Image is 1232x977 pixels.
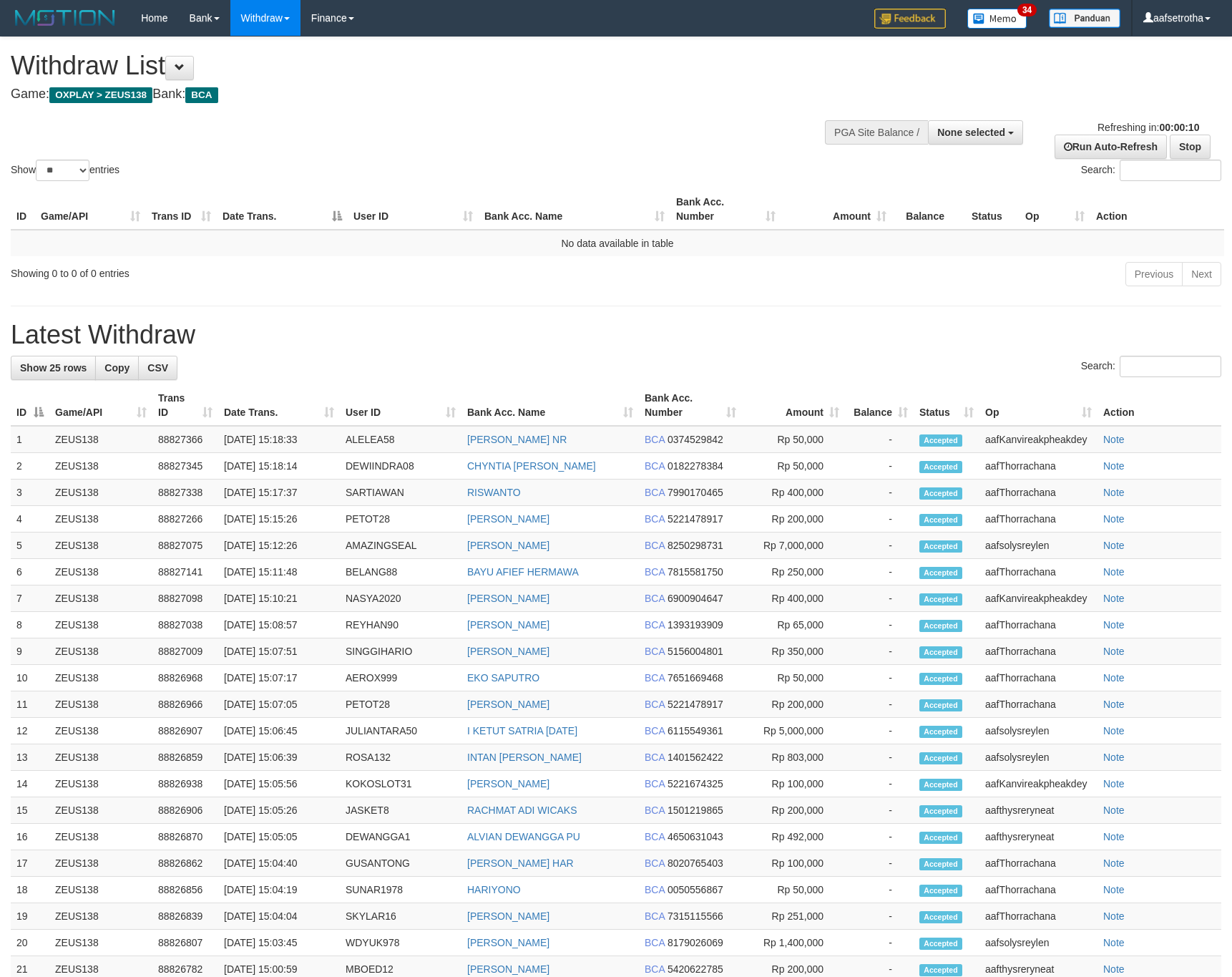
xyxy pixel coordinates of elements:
[104,362,129,374] span: Copy
[742,453,845,480] td: Rp 50,000
[919,593,962,606] span: Accepted
[152,771,218,797] td: 88826938
[49,385,152,426] th: Game/API: activate to sort column ascending
[919,832,962,844] span: Accepted
[645,831,665,842] span: BCA
[742,665,845,691] td: Rp 50,000
[152,559,218,585] td: 88827141
[1097,122,1199,133] span: Refreshing in:
[979,612,1097,638] td: aafThorrachana
[152,638,218,665] td: 88827009
[979,385,1097,426] th: Op: activate to sort column ascending
[1159,122,1199,133] strong: 00:00:10
[479,189,670,230] th: Bank Acc. Name: activate to sort column ascending
[1103,619,1125,631] a: Note
[11,160,119,181] label: Show entries
[845,744,914,771] td: -
[218,426,340,453] td: [DATE] 15:18:33
[152,385,218,426] th: Trans ID: activate to sort column ascending
[668,672,723,684] span: Copy 7651669468 to clipboard
[467,910,549,922] a: [PERSON_NAME]
[340,718,461,744] td: JULIANTARA50
[919,567,962,579] span: Accepted
[11,771,49,797] td: 14
[742,385,845,426] th: Amount: activate to sort column ascending
[845,385,914,426] th: Balance: activate to sort column ascending
[1081,356,1221,377] label: Search:
[742,744,845,771] td: Rp 803,000
[668,566,723,578] span: Copy 7815581750 to clipboard
[340,385,461,426] th: User ID: activate to sort column ascending
[152,453,218,480] td: 88827345
[340,665,461,691] td: AEROX999
[11,718,49,744] td: 12
[467,725,577,737] a: I KETUT SATRIA [DATE]
[218,559,340,585] td: [DATE] 15:11:48
[11,453,49,480] td: 2
[11,559,49,585] td: 6
[892,189,966,230] th: Balance
[668,540,723,551] span: Copy 8250298731 to clipboard
[218,691,340,718] td: [DATE] 15:07:05
[979,559,1097,585] td: aafThorrachana
[467,805,577,816] a: RACHMAT ADI WICAKS
[742,559,845,585] td: Rp 250,000
[467,460,596,472] a: CHYNTIA [PERSON_NAME]
[742,638,845,665] td: Rp 350,000
[467,884,521,895] a: HARIYONO
[845,665,914,691] td: -
[1103,963,1125,975] a: Note
[218,718,340,744] td: [DATE] 15:06:45
[645,460,665,472] span: BCA
[11,480,49,506] td: 3
[146,189,217,230] th: Trans ID: activate to sort column ascending
[49,850,152,877] td: ZEUS138
[467,831,580,842] a: ALVIAN DEWANGGA PU
[979,824,1097,850] td: aafthysreryneat
[645,566,665,578] span: BCA
[11,638,49,665] td: 9
[152,824,218,850] td: 88826870
[742,585,845,612] td: Rp 400,000
[11,356,96,380] a: Show 25 rows
[1103,646,1125,657] a: Note
[845,453,914,480] td: -
[639,385,742,426] th: Bank Acc. Number: activate to sort column ascending
[1125,262,1183,286] a: Previous
[218,665,340,691] td: [DATE] 15:07:17
[874,9,946,29] img: Feedback.jpg
[979,665,1097,691] td: aafThorrachana
[1103,460,1125,472] a: Note
[49,691,152,718] td: ZEUS138
[1103,672,1125,684] a: Note
[645,778,665,789] span: BCA
[218,850,340,877] td: [DATE] 15:04:40
[742,691,845,718] td: Rp 200,000
[218,533,340,559] td: [DATE] 15:12:26
[742,824,845,850] td: Rp 492,000
[218,585,340,612] td: [DATE] 15:10:21
[668,487,723,498] span: Copy 7990170465 to clipboard
[979,744,1097,771] td: aafsolysreylen
[152,850,218,877] td: 88826862
[845,533,914,559] td: -
[11,87,807,102] h4: Game: Bank:
[11,797,49,824] td: 15
[1103,884,1125,895] a: Note
[645,699,665,710] span: BCA
[49,559,152,585] td: ZEUS138
[467,487,521,498] a: RISWANTO
[742,850,845,877] td: Rp 100,000
[845,612,914,638] td: -
[218,797,340,824] td: [DATE] 15:05:26
[1103,487,1125,498] a: Note
[152,506,218,533] td: 88827266
[11,585,49,612] td: 7
[645,857,665,869] span: BCA
[1103,725,1125,737] a: Note
[467,593,549,604] a: [PERSON_NAME]
[11,385,49,426] th: ID: activate to sort column descending
[781,189,892,230] th: Amount: activate to sort column ascending
[467,752,582,763] a: INTAN [PERSON_NAME]
[49,771,152,797] td: ZEUS138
